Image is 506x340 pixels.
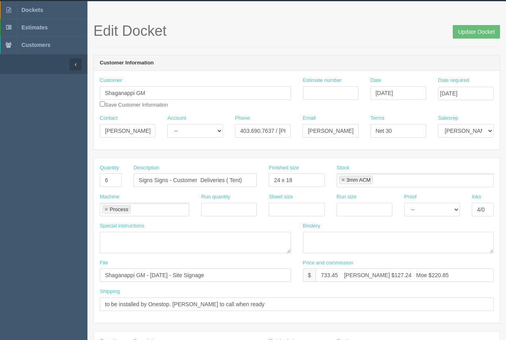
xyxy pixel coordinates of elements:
label: Run quantity [201,193,230,201]
label: Stock [337,164,350,172]
label: Machine [100,193,119,201]
label: Bindery [303,222,320,230]
div: 3mm ACM [347,177,371,183]
label: File [100,259,108,267]
span: Estimates [21,24,48,31]
label: Salesrep [438,115,458,122]
h1: Edit Docket [93,23,500,39]
div: $ [303,268,316,282]
label: Inks [472,193,481,201]
label: Customer [100,77,122,84]
label: Date [370,77,381,84]
input: Enter customer name [100,86,291,100]
span: Customers [21,42,50,48]
div: Save Customer Information [100,77,291,109]
label: Date required [438,77,469,84]
input: Update Docket [453,25,500,39]
label: Run size [337,193,357,201]
label: Finished size [269,164,299,172]
label: Email [302,115,316,122]
label: Price and commission [303,259,353,267]
label: Terms [370,115,384,122]
label: Special instructions [100,222,144,230]
header: Customer Information [94,55,500,71]
label: Proof [404,193,417,201]
label: Description [134,164,159,172]
label: Account [167,115,186,122]
label: Contact [100,115,118,122]
label: Shipping [100,288,120,295]
span: Dockets [21,7,43,13]
div: Process [110,207,128,212]
label: Sheet size [269,193,293,201]
label: Estimate number [303,77,342,84]
label: Quantity [100,164,119,172]
label: Phone [235,115,250,122]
